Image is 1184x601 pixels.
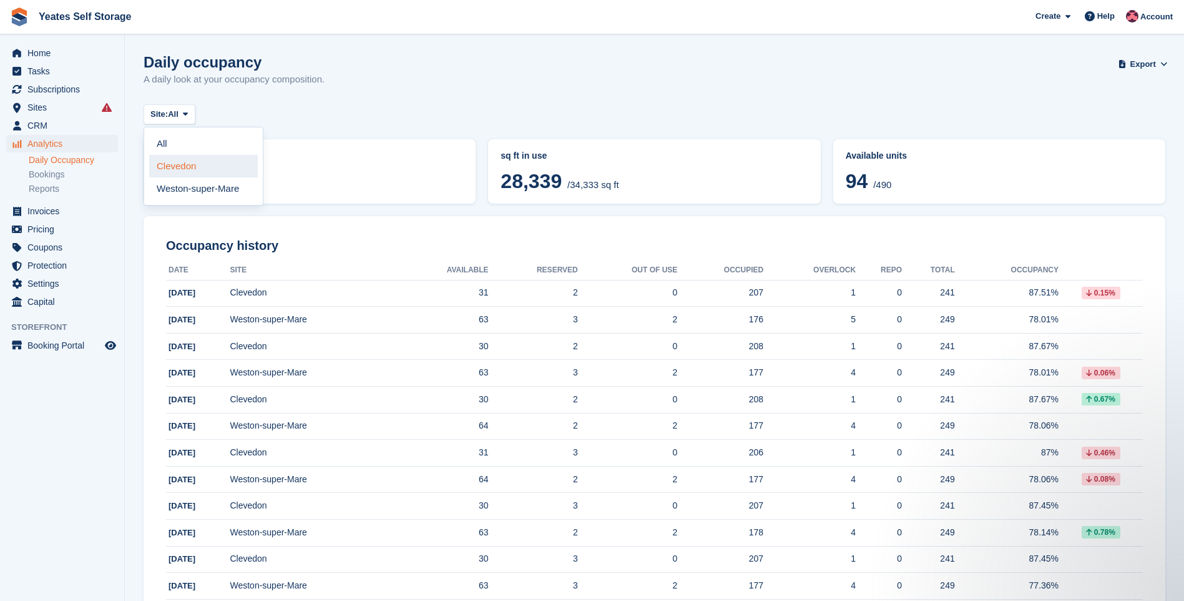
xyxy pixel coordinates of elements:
[677,261,763,281] th: Occupied
[27,239,102,256] span: Coupons
[144,72,325,87] p: A daily look at your occupancy composition.
[489,387,578,414] td: 2
[578,440,678,467] td: 0
[902,280,955,307] td: 241
[6,81,118,98] a: menu
[501,151,547,161] span: sq ft in use
[578,413,678,440] td: 2
[27,44,102,62] span: Home
[169,315,195,324] span: [DATE]
[578,280,678,307] td: 0
[27,135,102,152] span: Analytics
[902,261,955,281] th: Total
[902,307,955,334] td: 249
[763,340,856,353] div: 1
[27,293,102,310] span: Capital
[856,366,902,379] div: 0
[677,473,763,486] div: 177
[398,280,489,307] td: 31
[27,337,102,354] span: Booking Portal
[578,520,678,547] td: 2
[103,338,118,353] a: Preview store
[856,552,902,565] div: 0
[578,261,678,281] th: Out of Use
[955,493,1059,520] td: 87.45%
[902,440,955,467] td: 241
[763,261,856,281] th: Overlock
[763,286,856,299] div: 1
[102,102,112,112] i: Smart entry sync failures have occurred
[501,170,562,192] span: 28,339
[763,552,856,565] div: 1
[763,579,856,592] div: 4
[677,579,763,592] div: 177
[169,554,195,564] span: [DATE]
[150,108,168,121] span: Site:
[856,313,902,326] div: 0
[489,333,578,360] td: 2
[763,366,856,379] div: 4
[6,135,118,152] a: menu
[955,360,1059,387] td: 78.01%
[489,466,578,493] td: 2
[902,520,955,547] td: 249
[763,526,856,539] div: 4
[230,387,398,414] td: Clevedon
[169,421,195,430] span: [DATE]
[856,499,902,512] div: 0
[763,499,856,512] div: 1
[955,413,1059,440] td: 78.06%
[27,221,102,238] span: Pricing
[846,151,907,161] span: Available units
[955,387,1059,414] td: 87.67%
[677,552,763,565] div: 207
[27,275,102,292] span: Settings
[398,573,489,600] td: 63
[1035,10,1060,22] span: Create
[169,475,195,484] span: [DATE]
[489,413,578,440] td: 2
[27,62,102,80] span: Tasks
[169,288,195,297] span: [DATE]
[489,493,578,520] td: 3
[578,387,678,414] td: 0
[955,546,1059,573] td: 87.45%
[166,239,1143,253] h2: Occupancy history
[230,307,398,334] td: Weston-super-Mare
[677,446,763,459] div: 206
[398,360,489,387] td: 63
[489,573,578,600] td: 3
[398,387,489,414] td: 30
[398,307,489,334] td: 63
[955,307,1059,334] td: 78.01%
[144,104,195,125] button: Site: All
[149,155,258,177] a: Clevedon
[578,573,678,600] td: 2
[169,528,195,537] span: [DATE]
[489,546,578,573] td: 3
[230,280,398,307] td: Clevedon
[902,413,955,440] td: 249
[677,393,763,406] div: 208
[6,275,118,292] a: menu
[578,307,678,334] td: 2
[6,99,118,116] a: menu
[856,261,902,281] th: Repo
[846,149,1153,162] abbr: Current percentage of units occupied or overlocked
[10,7,29,26] img: stora-icon-8386f47178a22dfd0bd8f6a31ec36ba5ce8667c1dd55bd0f319d3a0aa187defe.svg
[230,520,398,547] td: Weston-super-Mare
[398,546,489,573] td: 30
[902,333,955,360] td: 241
[6,202,118,220] a: menu
[489,280,578,307] td: 2
[489,520,578,547] td: 2
[6,337,118,354] a: menu
[168,108,179,121] span: All
[955,520,1059,547] td: 78.14%
[169,448,195,457] span: [DATE]
[489,360,578,387] td: 3
[27,202,102,220] span: Invoices
[6,62,118,80] a: menu
[11,321,124,334] span: Storefront
[856,473,902,486] div: 0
